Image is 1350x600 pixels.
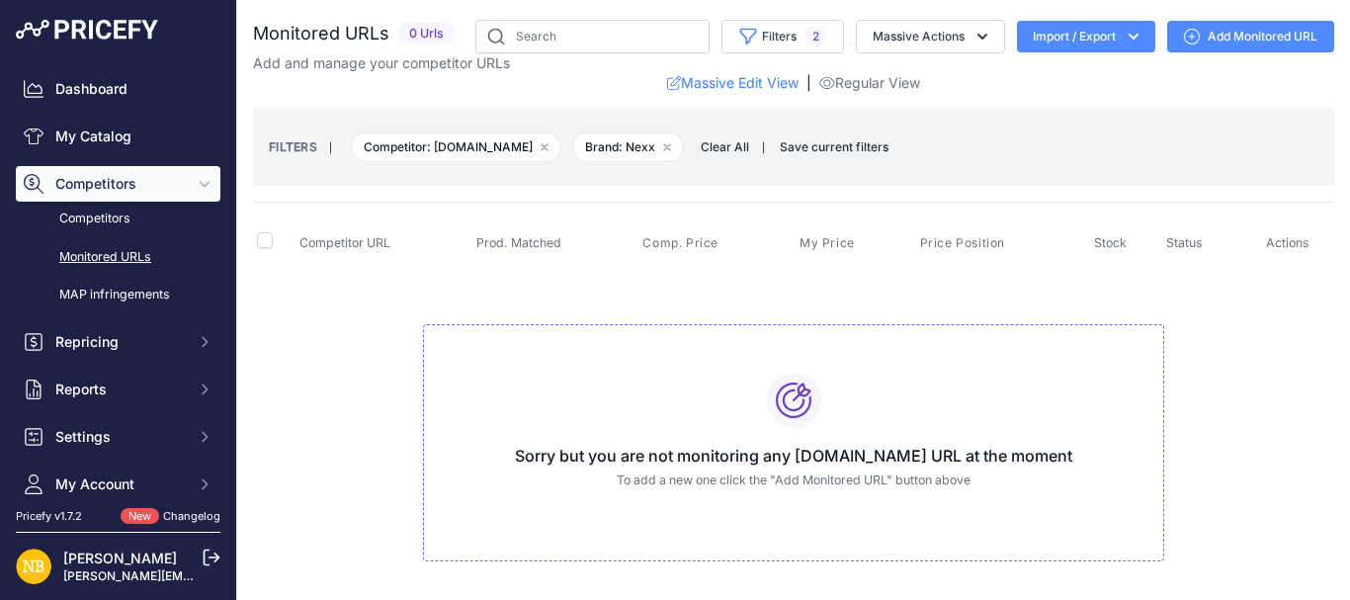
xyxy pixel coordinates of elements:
button: Import / Export [1017,21,1155,52]
a: Massive Edit View [667,73,799,93]
button: Competitors [16,166,220,202]
a: MAP infringements [16,278,220,312]
span: Comp. Price [642,235,718,251]
span: Brand: Nexx [572,132,684,162]
img: Pricefy Logo [16,20,158,40]
small: | [762,141,765,153]
h2: Monitored URLs [253,20,389,47]
small: FILTERS [269,139,317,154]
span: 0 Urls [397,23,456,45]
span: Repricing [55,332,185,352]
a: My Catalog [16,119,220,154]
span: 2 [804,27,827,46]
span: Competitor: [DOMAIN_NAME] [351,132,561,162]
a: [PERSON_NAME] [63,550,177,566]
span: My Account [55,474,185,494]
button: My Price [800,235,859,251]
span: Stock [1094,235,1127,250]
button: Reports [16,372,220,407]
a: Dashboard [16,71,220,107]
input: Search [475,20,710,53]
span: Prod. Matched [476,235,561,250]
span: Save current filters [780,139,888,154]
span: Status [1166,235,1203,250]
button: My Account [16,467,220,502]
button: Clear All [691,137,759,157]
span: | [806,73,811,93]
a: Monitored URLs [16,240,220,275]
button: Repricing [16,324,220,360]
button: Price Position [920,235,1009,251]
a: Competitors [16,202,220,236]
span: Competitors [55,174,185,194]
h3: Sorry but you are not monitoring any [DOMAIN_NAME] URL at the moment [440,444,1147,468]
a: Changelog [163,509,220,523]
span: Competitor URL [299,235,390,250]
a: Add Monitored URL [1167,21,1334,52]
a: Regular View [819,73,920,93]
span: Price Position [920,235,1005,251]
span: My Price [800,235,855,251]
button: Massive Actions [856,20,1005,53]
span: Actions [1266,235,1309,250]
span: Reports [55,380,185,399]
span: Settings [55,427,185,447]
div: Pricefy v1.7.2 [16,508,82,525]
button: Settings [16,419,220,455]
button: Comp. Price [642,235,722,251]
button: Filters2 [721,20,844,53]
span: New [121,508,159,525]
a: [PERSON_NAME][EMAIL_ADDRESS][DOMAIN_NAME] [63,568,368,583]
small: | [317,141,344,153]
p: Add and manage your competitor URLs [253,53,510,73]
p: To add a new one click the "Add Monitored URL" button above [440,471,1147,490]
